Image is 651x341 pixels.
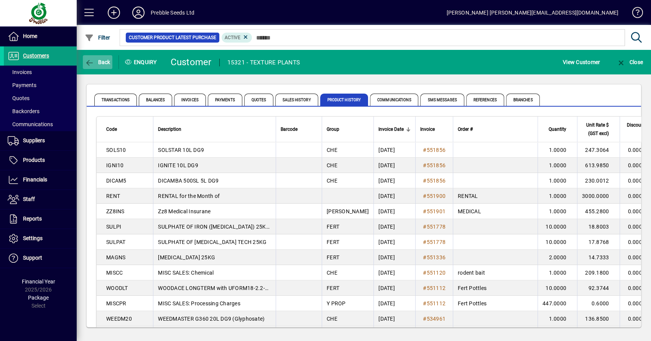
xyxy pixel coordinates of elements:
span: DICAMBA 500SL 5L DG9 [158,178,219,184]
td: 17.8768 [577,234,620,250]
td: 209.1800 [577,265,620,280]
td: [DATE] [373,158,415,173]
td: 1.0000 [538,204,577,219]
mat-chip: Product Activation Status: Active [222,33,252,43]
a: #551901 [420,207,448,216]
td: [DATE] [373,265,415,280]
a: #551778 [420,222,448,231]
a: Payments [4,79,77,92]
td: [DATE] [373,234,415,250]
span: # [423,162,426,168]
span: # [423,300,426,306]
td: 1.0000 [538,311,577,326]
span: Quotes [244,94,274,106]
span: 551778 [427,224,446,230]
span: CHE [327,162,337,168]
span: Zz8 Medical Insurane [158,208,210,214]
span: Invoice [420,125,435,133]
span: Invoices [174,94,206,106]
a: #551856 [420,176,448,185]
td: 455.2800 [577,204,620,219]
td: 2.0000 [538,250,577,265]
span: # [423,178,426,184]
span: Barcode [281,125,298,133]
span: # [423,316,426,322]
a: Products [4,151,77,170]
td: 1.0000 [538,265,577,280]
span: Suppliers [23,137,45,143]
span: Active [225,35,240,40]
span: 551901 [427,208,446,214]
span: FERT [327,239,339,245]
span: FERT [327,224,339,230]
td: 0.6000 [577,296,620,311]
span: # [423,270,426,276]
td: rodent bait [453,265,538,280]
span: CHE [327,178,337,184]
span: [PERSON_NAME] [327,208,369,214]
span: Backorders [8,108,39,114]
td: [DATE] [373,219,415,234]
span: Customer Product Latest Purchase [129,34,216,41]
span: WOODLT [106,285,128,291]
span: Unit Rate $ (GST excl) [582,121,609,138]
span: References [466,94,504,106]
button: Filter [83,31,112,44]
span: Home [23,33,37,39]
a: #551856 [420,146,448,154]
span: Quantity [549,125,566,133]
span: CHE [327,316,337,322]
td: [DATE] [373,188,415,204]
td: 1.0000 [538,142,577,158]
span: Y PROP [327,300,346,306]
div: Enquiry [119,56,165,68]
div: [PERSON_NAME] [PERSON_NAME][EMAIL_ADDRESS][DOMAIN_NAME] [446,7,618,19]
button: Add [102,6,126,20]
div: 15321 - TEXTURE PLANTS [227,56,300,69]
span: # [423,147,426,153]
a: Suppliers [4,131,77,150]
div: Code [106,125,148,133]
span: DICAM5 [106,178,127,184]
span: Invoices [8,69,32,75]
span: Products [23,157,45,163]
a: #551900 [420,192,448,200]
span: Branches [506,94,540,106]
div: Prebble Seeds Ltd [151,7,194,19]
app-page-header-button: Back [77,55,119,69]
span: SMS Messages [420,94,464,106]
div: Description [158,125,271,133]
a: Settings [4,229,77,248]
span: 551112 [427,285,446,291]
span: 551856 [427,178,446,184]
span: IGNITE 10L DG9 [158,162,198,168]
span: Settings [23,235,43,241]
td: [DATE] [373,280,415,296]
span: Code [106,125,117,133]
span: MISC SALES: Processing Charges [158,300,240,306]
span: WEEDM20 [106,316,132,322]
a: Staff [4,190,77,209]
span: Description [158,125,181,133]
span: 551112 [427,300,446,306]
span: Communications [8,121,53,127]
td: 18.8003 [577,219,620,234]
span: Reports [23,216,42,222]
td: 1.0000 [538,188,577,204]
td: 14.7333 [577,250,620,265]
span: Staff [23,196,35,202]
app-page-header-button: Close enquiry [608,55,651,69]
span: SOLS10 [106,147,126,153]
span: Customers [23,53,49,59]
span: ZZ8INS [106,208,125,214]
td: [DATE] [373,142,415,158]
span: FERT [327,254,339,260]
span: RENT [106,193,120,199]
span: 551120 [427,270,446,276]
span: Transactions [94,94,137,106]
span: Support [23,255,42,261]
span: # [423,224,426,230]
a: Financials [4,170,77,189]
span: MAGNS [106,254,125,260]
div: Order # [458,125,533,133]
